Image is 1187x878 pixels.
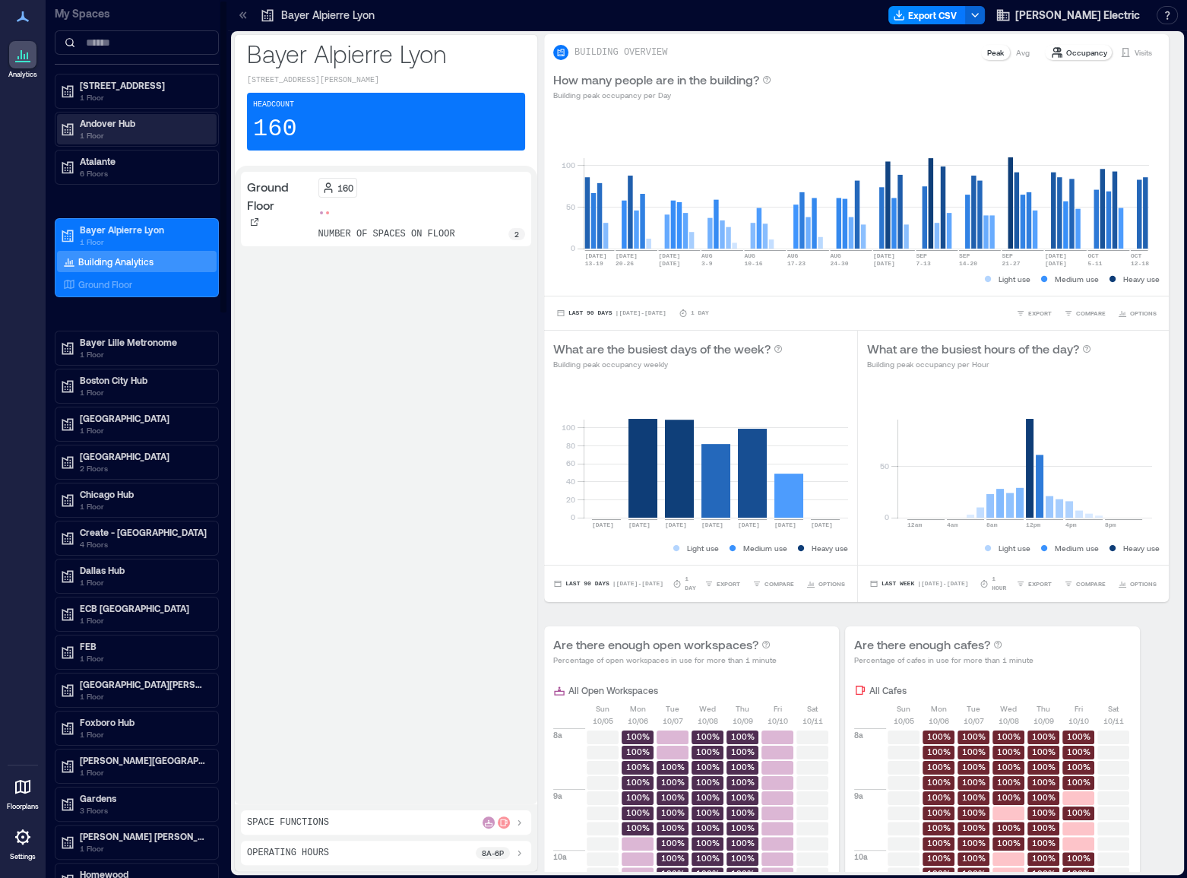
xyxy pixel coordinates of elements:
p: Avg [1016,46,1030,59]
p: Percentage of cafes in use for more than 1 minute [854,654,1033,666]
p: Settings [10,852,36,861]
p: Wed [1000,702,1017,715]
p: Operating Hours [247,847,329,859]
p: [GEOGRAPHIC_DATA][PERSON_NAME] [80,678,207,690]
tspan: 0 [571,243,575,252]
text: 13-19 [585,260,603,267]
text: 100% [997,731,1021,741]
p: 10/11 [1103,715,1124,727]
span: EXPORT [717,579,740,588]
p: 1 Floor [80,766,207,778]
text: 100% [927,807,951,817]
text: 100% [696,746,720,756]
text: 100% [696,838,720,848]
tspan: 50 [880,461,889,471]
text: 8pm [1105,521,1116,528]
p: 160 [337,182,353,194]
text: SEP [1002,252,1013,259]
p: Dallas Hub [80,564,207,576]
text: 100% [1032,792,1056,802]
text: AUG [787,252,799,259]
span: OPTIONS [1130,309,1157,318]
p: Gardens [80,792,207,804]
text: SEP [916,252,927,259]
text: AUG [830,252,841,259]
text: SEP [959,252,970,259]
text: 100% [1032,746,1056,756]
p: 10/06 [628,715,648,727]
p: 1 Floor [80,129,207,141]
tspan: 20 [566,495,575,504]
text: 100% [626,823,650,832]
text: 100% [661,792,685,802]
text: 100% [927,838,951,848]
text: 4pm [1065,521,1077,528]
text: 100% [731,868,755,878]
p: Peak [987,46,1004,59]
p: Sat [1108,702,1119,715]
p: 10/08 [698,715,718,727]
p: 10/11 [802,715,823,727]
p: Tue [666,702,679,715]
p: 1 Floor [80,91,207,103]
p: Sun [897,702,910,715]
text: 5-11 [1087,260,1102,267]
p: 1 Floor [80,348,207,360]
text: [DATE] [1045,252,1067,259]
text: 100% [696,853,720,863]
p: Headcount [253,99,294,111]
text: 100% [1032,868,1056,878]
text: 10-16 [744,260,762,267]
p: 1 Floor [80,690,207,702]
p: Medium use [743,542,787,554]
text: 100% [731,853,755,863]
p: 8a - 6p [482,847,504,859]
text: 100% [1067,731,1090,741]
p: All Open Workspaces [568,684,658,696]
p: 10/10 [768,715,788,727]
text: [DATE] [774,521,796,528]
p: Bayer Alpierre Lyon [281,8,375,23]
p: 6 Floors [80,167,207,179]
text: 100% [661,762,685,772]
text: 100% [1067,853,1090,863]
p: Mon [931,702,947,715]
text: 100% [962,853,986,863]
text: 100% [962,746,986,756]
text: 100% [1032,777,1056,787]
span: COMPARE [1076,309,1106,318]
text: [DATE] [1045,260,1067,267]
text: 21-27 [1002,260,1020,267]
text: 100% [997,777,1021,787]
text: 100% [1032,823,1056,832]
span: EXPORT [1028,309,1052,318]
p: Percentage of open workspaces in use for more than 1 minute [553,654,777,666]
p: 10/09 [1033,715,1054,727]
text: 100% [661,838,685,848]
p: [GEOGRAPHIC_DATA] [80,412,207,424]
p: number of spaces on floor [318,228,455,240]
p: Bayer Alpierre Lyon [80,223,207,236]
text: 100% [927,762,951,772]
span: OPTIONS [1130,579,1157,588]
p: Heavy use [1123,542,1160,554]
a: Settings [5,819,41,866]
p: 9a [854,790,863,802]
p: 160 [253,114,297,144]
p: 10a [553,851,567,863]
p: 1 Floor [80,652,207,664]
p: Boston City Hub [80,374,207,386]
text: 100% [962,777,986,787]
text: 3-9 [701,260,713,267]
p: Tue [967,702,980,715]
button: OPTIONS [803,576,848,591]
text: 100% [927,792,951,802]
span: [PERSON_NAME] Electric [1015,8,1140,23]
text: 100% [927,777,951,787]
text: 100% [927,853,951,863]
text: 100% [626,777,650,787]
text: 14-20 [959,260,977,267]
p: 10/07 [964,715,984,727]
button: OPTIONS [1115,306,1160,321]
span: OPTIONS [818,579,845,588]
